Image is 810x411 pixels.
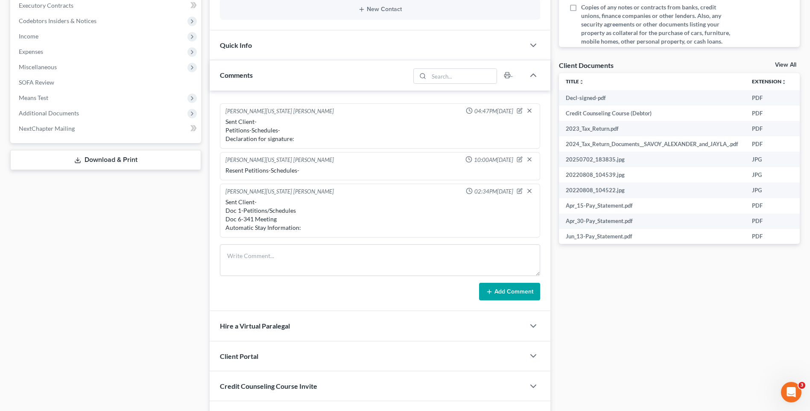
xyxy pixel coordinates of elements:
[225,188,334,196] div: [PERSON_NAME][US_STATE] [PERSON_NAME]
[19,109,79,117] span: Additional Documents
[745,167,793,182] td: JPG
[559,214,745,229] td: Apr_30-Pay_Statement.pdf
[559,182,745,198] td: 20220808_104522.jpg
[225,107,334,116] div: [PERSON_NAME][US_STATE] [PERSON_NAME]
[474,188,513,196] span: 02:34PM[DATE]
[12,75,201,90] a: SOFA Review
[745,198,793,214] td: PDF
[220,352,258,360] span: Client Portal
[745,106,793,121] td: PDF
[19,125,75,132] span: NextChapter Mailing
[559,106,745,121] td: Credit Counseling Course (Debtor)
[559,198,745,214] td: Apr_15-Pay_Statement.pdf
[474,156,513,164] span: 10:00AM[DATE]
[559,90,745,106] td: Decl-signed-pdf
[781,382,801,402] iframe: Intercom live chat
[12,121,201,136] a: NextChapter Mailing
[752,78,787,85] a: Extensionunfold_more
[798,382,805,389] span: 3
[19,2,73,9] span: Executory Contracts
[19,94,48,101] span: Means Test
[745,121,793,136] td: PDF
[19,79,54,86] span: SOFA Review
[745,214,793,229] td: PDF
[566,78,584,85] a: Titleunfold_more
[19,17,96,24] span: Codebtors Insiders & Notices
[781,79,787,85] i: unfold_more
[220,322,290,330] span: Hire a Virtual Paralegal
[559,121,745,136] td: 2023_Tax_Return.pdf
[559,152,745,167] td: 20250702_183835.jpg
[559,136,745,152] td: 2024_Tax_Return_Documents__SAVOY_ALEXANDER_and_JAYLA_.pdf
[225,117,535,143] div: Sent Client- Petitions-Schedules- Declaration for signature:
[581,3,732,46] span: Copies of any notes or contracts from banks, credit unions, finance companies or other lenders. A...
[220,71,253,79] span: Comments
[220,41,252,49] span: Quick Info
[745,182,793,198] td: JPG
[559,167,745,182] td: 20220808_104539.jpg
[579,79,584,85] i: unfold_more
[745,136,793,152] td: PDF
[220,382,317,390] span: Credit Counseling Course Invite
[225,166,535,175] div: Resent Petitions-Schedules-
[745,152,793,167] td: JPG
[19,32,38,40] span: Income
[225,198,535,232] div: Sent Client- Doc 1-Petitions/Schedules Doc 6-341 Meeting Automatic Stay Information:
[19,48,43,55] span: Expenses
[19,63,57,70] span: Miscellaneous
[745,90,793,106] td: PDF
[429,69,497,83] input: Search...
[225,156,334,164] div: [PERSON_NAME][US_STATE] [PERSON_NAME]
[745,229,793,244] td: PDF
[227,6,533,13] button: New Contact
[479,283,540,301] button: Add Comment
[10,150,201,170] a: Download & Print
[559,61,614,70] div: Client Documents
[559,229,745,244] td: Jun_13-Pay_Statement.pdf
[474,107,513,115] span: 04:47PM[DATE]
[775,62,796,68] a: View All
